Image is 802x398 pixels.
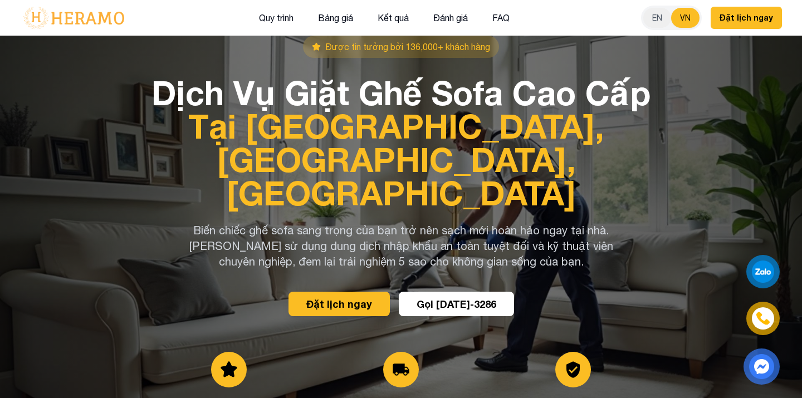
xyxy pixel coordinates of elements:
[399,292,514,316] button: Gọi [DATE]-3286
[315,11,356,25] button: Bảng giá
[711,7,782,29] button: Đặt lịch ngay
[430,11,471,25] button: Đánh giá
[748,303,778,333] a: phone-icon
[374,11,412,25] button: Kết quả
[489,11,513,25] button: FAQ
[151,76,651,209] h1: Dịch Vụ Giặt Ghế Sofa Cao Cấp
[256,11,297,25] button: Quy trình
[325,40,490,53] span: Được tin tưởng bởi 136,000+ khách hàng
[187,223,615,269] p: Biến chiếc ghế sofa sang trọng của bạn trở nên sạch mới hoàn hảo ngay tại nhà. [PERSON_NAME] sử d...
[20,6,128,30] img: logo-with-text.png
[756,311,770,326] img: phone-icon
[643,8,671,28] button: EN
[288,292,390,316] button: Đặt lịch ngay
[671,8,700,28] button: VN
[151,109,651,209] span: Tại [GEOGRAPHIC_DATA], [GEOGRAPHIC_DATA], [GEOGRAPHIC_DATA]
